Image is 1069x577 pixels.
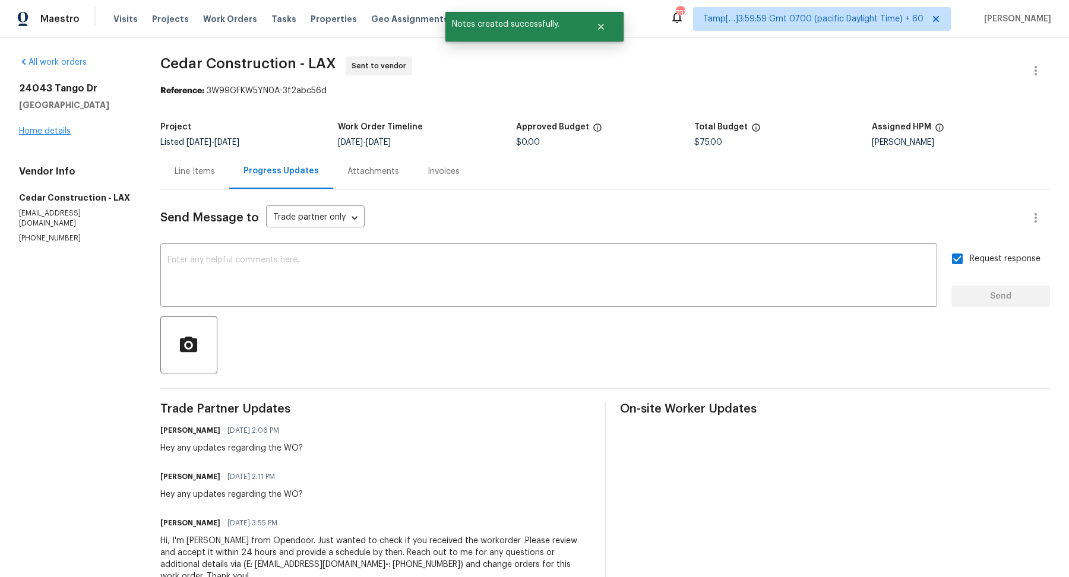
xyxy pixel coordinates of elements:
span: [DATE] [366,138,391,147]
a: All work orders [19,58,87,66]
h5: Cedar Construction - LAX [19,192,132,204]
h4: Vendor Info [19,166,132,177]
p: [EMAIL_ADDRESS][DOMAIN_NAME] [19,208,132,229]
h5: Approved Budget [516,123,589,131]
span: Work Orders [203,13,257,25]
span: Request response [970,253,1040,265]
span: - [338,138,391,147]
span: [DATE] [338,138,363,147]
span: Projects [152,13,189,25]
div: Trade partner only [266,208,365,228]
span: Cedar Construction - LAX [160,56,336,71]
h5: Total Budget [694,123,748,131]
span: Visits [113,13,138,25]
span: Listed [160,138,239,147]
div: Line Items [175,166,215,177]
b: Reference: [160,87,204,95]
span: Notes created successfully. [445,12,581,37]
a: Home details [19,127,71,135]
span: Maestro [40,13,80,25]
span: Trade Partner Updates [160,403,590,415]
h6: [PERSON_NAME] [160,424,220,436]
div: 3W99GFKW5YN0A-3f2abc56d [160,85,1050,97]
h2: 24043 Tango Dr [19,83,132,94]
span: The total cost of line items that have been approved by both Opendoor and the Trade Partner. This... [593,123,602,138]
div: Hey any updates regarding the WO? [160,442,303,454]
div: Hey any updates regarding the WO? [160,489,303,500]
span: - [186,138,239,147]
div: 737 [676,7,684,19]
span: Sent to vendor [352,60,411,72]
h5: [GEOGRAPHIC_DATA] [19,99,132,111]
span: [DATE] [186,138,211,147]
div: Progress Updates [243,165,319,177]
h5: Assigned HPM [872,123,931,131]
h6: [PERSON_NAME] [160,517,220,529]
span: Properties [311,13,357,25]
div: Invoices [428,166,460,177]
h6: [PERSON_NAME] [160,471,220,483]
span: $75.00 [694,138,722,147]
div: Attachments [347,166,399,177]
span: [DATE] [214,138,239,147]
span: The total cost of line items that have been proposed by Opendoor. This sum includes line items th... [751,123,761,138]
span: Tamp[…]3:59:59 Gmt 0700 (pacific Daylight Time) + 60 [703,13,923,25]
div: [PERSON_NAME] [872,138,1050,147]
h5: Project [160,123,191,131]
span: Geo Assignments [371,13,448,25]
button: Close [581,15,621,39]
p: [PHONE_NUMBER] [19,233,132,243]
span: On-site Worker Updates [620,403,1050,415]
span: Send Message to [160,212,259,224]
span: The hpm assigned to this work order. [935,123,944,138]
span: [DATE] 3:55 PM [227,517,277,529]
span: [DATE] 2:11 PM [227,471,275,483]
span: [DATE] 2:06 PM [227,424,279,436]
h5: Work Order Timeline [338,123,423,131]
span: $0.00 [516,138,540,147]
span: [PERSON_NAME] [979,13,1051,25]
span: Tasks [271,15,296,23]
